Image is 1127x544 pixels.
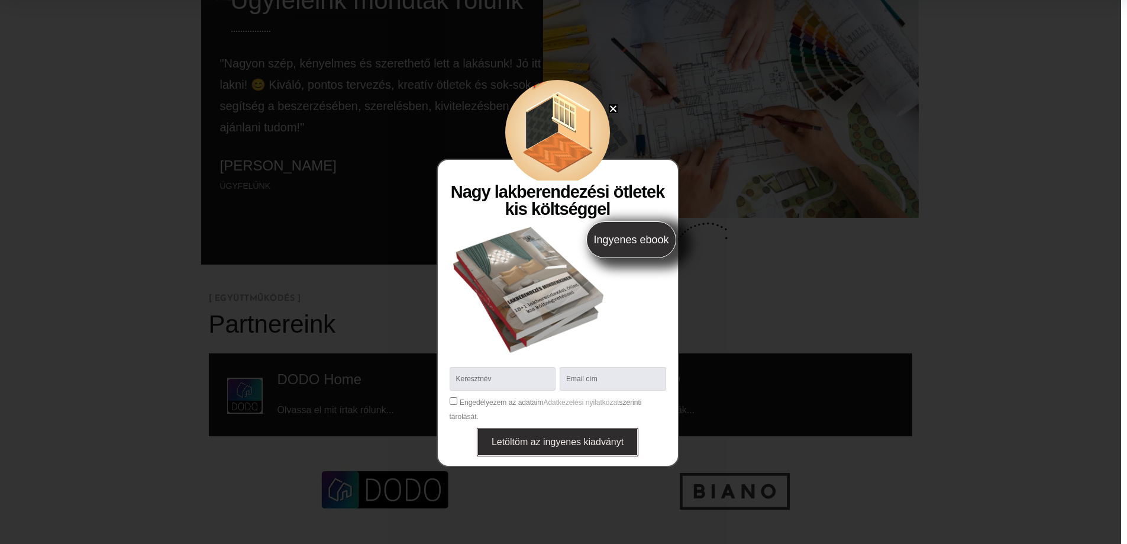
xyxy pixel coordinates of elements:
input: Keresztnév [450,367,556,391]
span: Letöltöm az ingyenes kiadványt [492,437,624,447]
form: New Form [450,367,666,461]
a: Close [609,104,618,113]
label: Engedélyezem az adataim szerinti tárolását. [450,398,642,421]
span: Ingyenes ebook [586,221,676,258]
input: Email cím [560,367,666,391]
button: Letöltöm az ingyenes kiadványt [476,427,639,457]
h2: Nagy lakberendezési ötletek kis költséggel [450,184,666,218]
a: Adatkezelési nyilatkozat [543,398,619,407]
